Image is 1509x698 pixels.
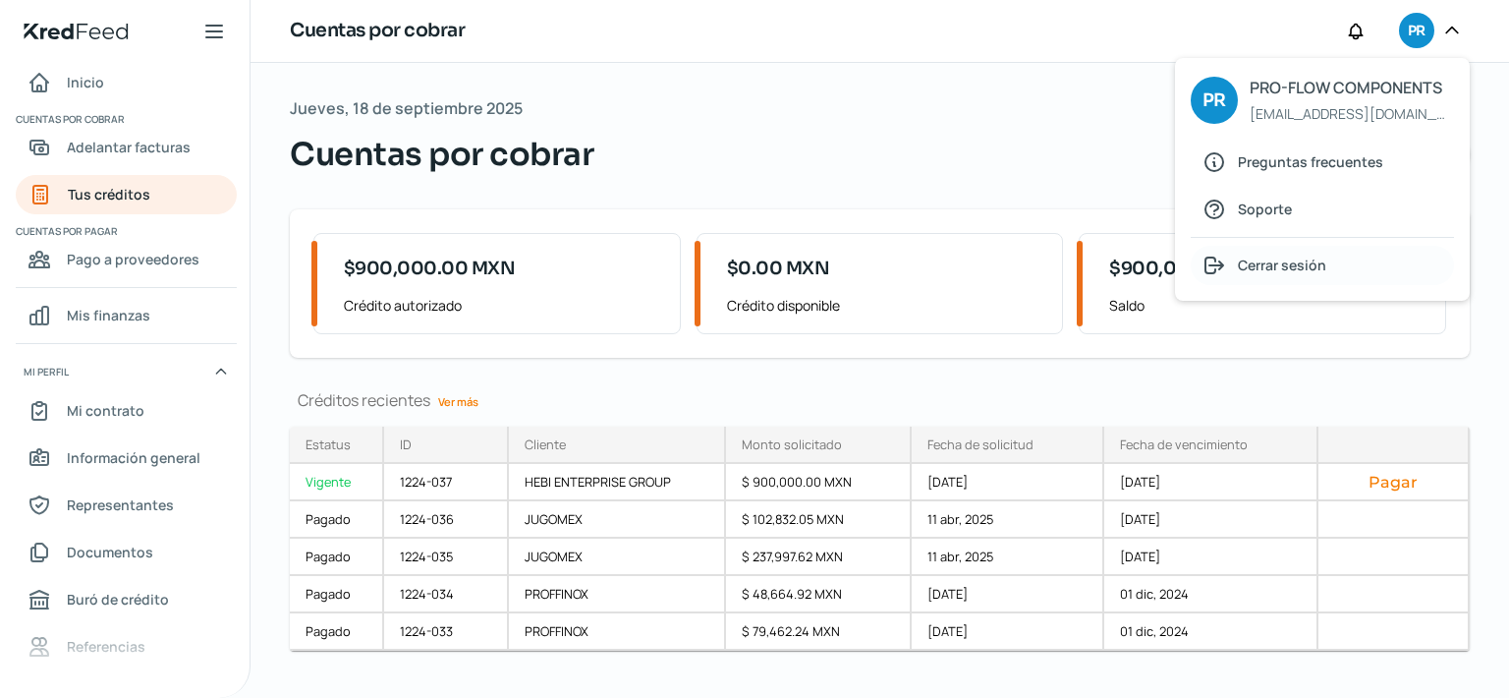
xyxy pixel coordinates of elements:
[16,175,237,214] a: Tus créditos
[67,247,199,271] span: Pago a proveedores
[290,613,384,651] a: Pagado
[290,576,384,613] a: Pagado
[67,587,169,611] span: Buró de crédito
[16,391,237,431] a: Mi contrato
[509,539,726,576] div: JUGOMEX
[344,293,664,318] span: Crédito autorizado
[509,501,726,539] div: JUGOMEX
[1109,256,1281,282] span: $900,000.00 MXN
[1250,74,1453,102] span: PRO-FLOW COMPONENTS
[16,240,237,279] a: Pago a proveedores
[912,613,1104,651] div: [DATE]
[509,613,726,651] div: PROFFINOX
[726,539,913,576] div: $ 237,997.62 MXN
[290,501,384,539] a: Pagado
[16,110,234,128] span: Cuentas por cobrar
[1104,576,1318,613] div: 01 dic, 2024
[290,17,465,45] h1: Cuentas por cobrar
[290,94,523,123] span: Jueves, 18 de septiembre 2025
[912,576,1104,613] div: [DATE]
[727,293,1047,318] span: Crédito disponible
[400,436,412,453] div: ID
[16,63,237,102] a: Inicio
[344,256,516,282] span: $900,000.00 MXN
[726,613,913,651] div: $ 79,462.24 MXN
[726,501,913,539] div: $ 102,832.05 MXN
[912,539,1104,576] div: 11 abr, 2025
[1238,149,1383,174] span: Preguntas frecuentes
[1238,253,1326,277] span: Cerrar sesión
[1104,464,1318,501] div: [DATE]
[67,540,153,564] span: Documentos
[67,634,145,659] span: Referencias
[1104,613,1318,651] div: 01 dic, 2024
[912,464,1104,501] div: [DATE]
[1120,436,1248,453] div: Fecha de vencimiento
[912,501,1104,539] div: 11 abr, 2025
[68,182,150,206] span: Tus créditos
[24,363,69,380] span: Mi perfil
[290,539,384,576] a: Pagado
[927,436,1034,453] div: Fecha de solicitud
[430,386,486,417] a: Ver más
[726,576,913,613] div: $ 48,664.92 MXN
[525,436,566,453] div: Cliente
[727,256,830,282] span: $0.00 MXN
[16,438,237,478] a: Información general
[67,445,200,470] span: Información general
[1109,293,1429,318] span: Saldo
[290,389,1470,411] div: Créditos recientes
[67,70,104,94] span: Inicio
[384,576,509,613] div: 1224-034
[1334,472,1452,492] button: Pagar
[306,436,351,453] div: Estatus
[726,464,913,501] div: $ 900,000.00 MXN
[509,576,726,613] div: PROFFINOX
[16,486,237,525] a: Representantes
[67,135,191,159] span: Adelantar facturas
[1250,101,1453,126] span: [EMAIL_ADDRESS][DOMAIN_NAME]
[1104,501,1318,539] div: [DATE]
[16,627,237,667] a: Referencias
[384,539,509,576] div: 1224-035
[1104,539,1318,576] div: [DATE]
[290,131,593,178] span: Cuentas por cobrar
[1408,20,1425,43] span: PR
[16,533,237,572] a: Documentos
[16,296,237,335] a: Mis finanzas
[384,613,509,651] div: 1224-033
[509,464,726,501] div: HEBI ENTERPRISE GROUP
[1238,197,1292,221] span: Soporte
[1202,86,1225,116] span: PR
[290,464,384,501] a: Vigente
[384,501,509,539] div: 1224-036
[67,493,174,517] span: Representantes
[16,222,234,240] span: Cuentas por pagar
[384,464,509,501] div: 1224-037
[16,580,237,619] a: Buró de crédito
[67,303,150,327] span: Mis finanzas
[16,128,237,167] a: Adelantar facturas
[742,436,842,453] div: Monto solicitado
[67,398,144,423] span: Mi contrato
